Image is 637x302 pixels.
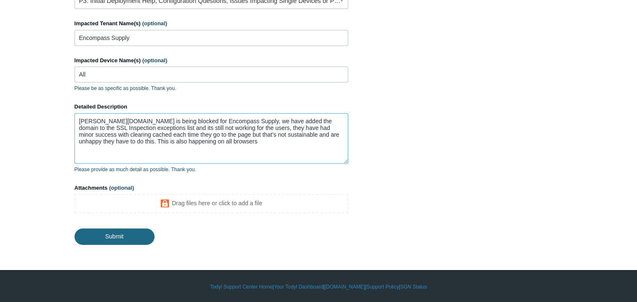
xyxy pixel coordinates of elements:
input: Submit [75,228,155,244]
label: Impacted Tenant Name(s) [75,19,348,28]
div: | | | | [75,283,563,291]
span: (optional) [142,57,167,64]
a: Your Todyl Dashboard [274,283,323,291]
span: (optional) [109,185,134,191]
a: Todyl Support Center Home [210,283,272,291]
a: Support Policy [366,283,399,291]
label: Impacted Device Name(s) [75,56,348,65]
label: Detailed Description [75,103,348,111]
label: Attachments [75,184,348,192]
p: Please be as specific as possible. Thank you. [75,85,348,92]
span: (optional) [142,20,167,26]
a: SGN Status [400,283,427,291]
a: [DOMAIN_NAME] [325,283,365,291]
p: Please provide as much detail as possible. Thank you. [75,166,348,173]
